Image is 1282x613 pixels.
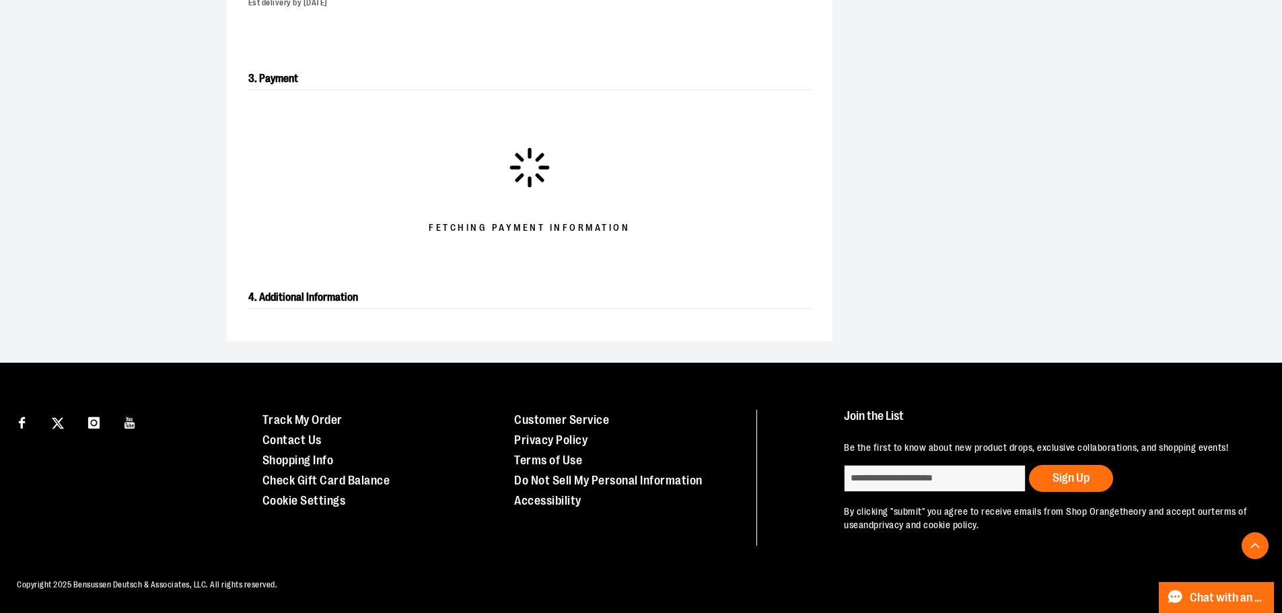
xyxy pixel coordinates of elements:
[844,465,1026,492] input: enter email
[429,221,630,235] span: Fetching Payment Information
[248,287,811,309] h2: 4. Additional Information
[1242,532,1269,559] button: Back To Top
[52,417,64,429] img: Twitter
[1190,591,1266,604] span: Chat with an Expert
[17,580,277,589] span: Copyright 2025 Bensussen Deutsch & Associates, LLC. All rights reserved.
[262,454,334,467] a: Shopping Info
[844,410,1251,435] h4: Join the List
[262,474,390,487] a: Check Gift Card Balance
[874,519,978,530] a: privacy and cookie policy.
[1053,471,1090,484] span: Sign Up
[844,505,1251,532] p: By clicking "submit" you agree to receive emails from Shop Orangetheory and accept our and
[82,410,106,433] a: Visit our Instagram page
[514,413,609,427] a: Customer Service
[248,68,811,90] h2: 3. Payment
[844,441,1251,455] p: Be the first to know about new product drops, exclusive collaborations, and shopping events!
[262,433,322,447] a: Contact Us
[262,413,343,427] a: Track My Order
[844,506,1247,530] a: terms of use
[514,494,581,507] a: Accessibility
[514,454,582,467] a: Terms of Use
[1029,465,1113,492] button: Sign Up
[514,474,703,487] a: Do Not Sell My Personal Information
[514,433,587,447] a: Privacy Policy
[118,410,142,433] a: Visit our Youtube page
[262,494,346,507] a: Cookie Settings
[10,410,34,433] a: Visit our Facebook page
[46,410,70,433] a: Visit our X page
[1159,582,1275,613] button: Chat with an Expert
